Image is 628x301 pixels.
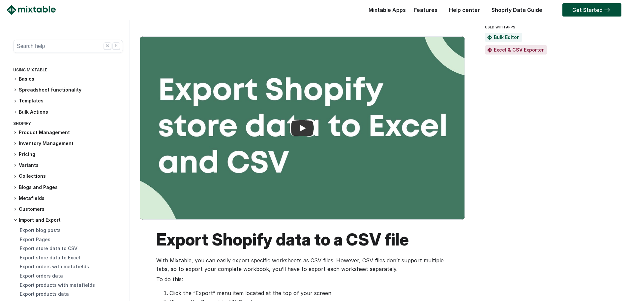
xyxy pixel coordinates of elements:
[20,291,69,297] a: Export products data
[156,230,455,249] h1: Export Shopify data to a CSV file
[13,120,123,129] div: Shopify
[20,255,80,260] a: Export store data to Excel
[494,47,544,53] a: Excel & CSV Exporter
[487,35,492,40] img: Mixtable Spreadsheet Bulk Editor App
[156,256,455,273] p: With Mixtable, you can easily export specific worksheets as CSV files. However, CSV files don’t s...
[156,275,455,283] p: To do this:
[13,87,123,94] h3: Spreadsheet functionality
[20,245,77,251] a: Export store data to CSV
[562,3,621,17] a: Get Started
[13,206,123,213] h3: Customers
[446,7,483,13] a: Help center
[485,23,615,31] div: USED WITH APPS
[13,76,123,83] h3: Basics
[7,5,56,15] img: Mixtable logo
[13,66,123,76] div: Using Mixtable
[104,42,111,50] div: ⌘
[13,40,123,53] button: Search help ⌘ K
[488,7,546,13] a: Shopify Data Guide
[13,97,123,104] h3: Templates
[603,8,612,12] img: arrow-right.svg
[20,282,95,288] a: Export products with metafields
[13,151,123,158] h3: Pricing
[13,173,123,180] h3: Collections
[169,289,455,297] li: Click the “Export” menu item located at the top of your screen
[487,48,492,53] img: Mixtable Excel & CSV Exporter App
[20,237,50,242] a: Export Pages
[494,34,519,40] a: Bulk Editor
[13,109,123,116] h3: Bulk Actions
[13,184,123,191] h3: Blogs and Pages
[13,129,123,136] h3: Product Management
[365,5,406,18] div: Mixtable Apps
[411,7,441,13] a: Features
[113,42,120,50] div: K
[13,140,123,147] h3: Inventory Management
[13,162,123,169] h3: Variants
[20,273,63,279] a: Export orders data
[20,227,61,233] a: Export blog posts
[13,195,123,202] h3: Metafields
[13,217,123,223] h3: Import and Export
[20,264,89,269] a: Export orders with metafields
